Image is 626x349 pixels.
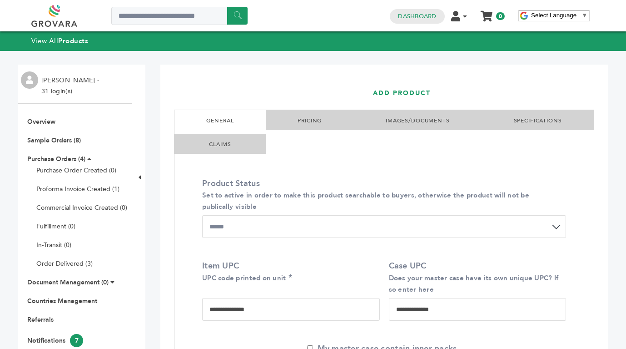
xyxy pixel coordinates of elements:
[298,117,322,124] a: PRICING
[514,117,562,124] a: SPECIFICATIONS
[27,297,97,305] a: Countries Management
[41,75,101,97] li: [PERSON_NAME] - 31 login(s)
[27,336,83,345] a: Notifications7
[389,273,559,294] small: Does your master case have its own unique UPC? If so enter here
[482,8,492,18] a: My Cart
[27,136,81,145] a: Sample Orders (8)
[389,260,561,295] label: Case UPC
[202,178,561,212] label: Product Status
[58,36,88,46] strong: Products
[36,185,119,193] a: Proforma Invoice Created (1)
[398,12,436,20] a: Dashboard
[209,141,231,148] a: CLAIMS
[386,117,450,124] a: IMAGES/DOCUMENTS
[27,278,109,287] a: Document Management (0)
[496,12,505,20] span: 0
[70,334,83,347] span: 7
[27,117,55,126] a: Overview
[27,315,54,324] a: Referrals
[27,155,85,163] a: Purchase Orders (4)
[31,36,89,46] a: View AllProducts
[36,259,93,268] a: Order Delivered (3)
[36,241,71,249] a: In-Transit (0)
[531,12,576,19] span: Select Language
[581,12,587,19] span: ▼
[21,71,38,89] img: profile.png
[36,222,75,231] a: Fulfillment (0)
[36,166,116,175] a: Purchase Order Created (0)
[202,260,375,283] label: Item UPC
[206,117,234,124] a: GENERAL
[373,76,583,110] h1: ADD PRODUCT
[202,273,286,283] small: UPC code printed on unit
[202,191,529,211] small: Set to active in order to make this product searchable to buyers, otherwise the product will not ...
[531,12,587,19] a: Select Language​
[111,7,248,25] input: Search a product or brand...
[36,203,127,212] a: Commercial Invoice Created (0)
